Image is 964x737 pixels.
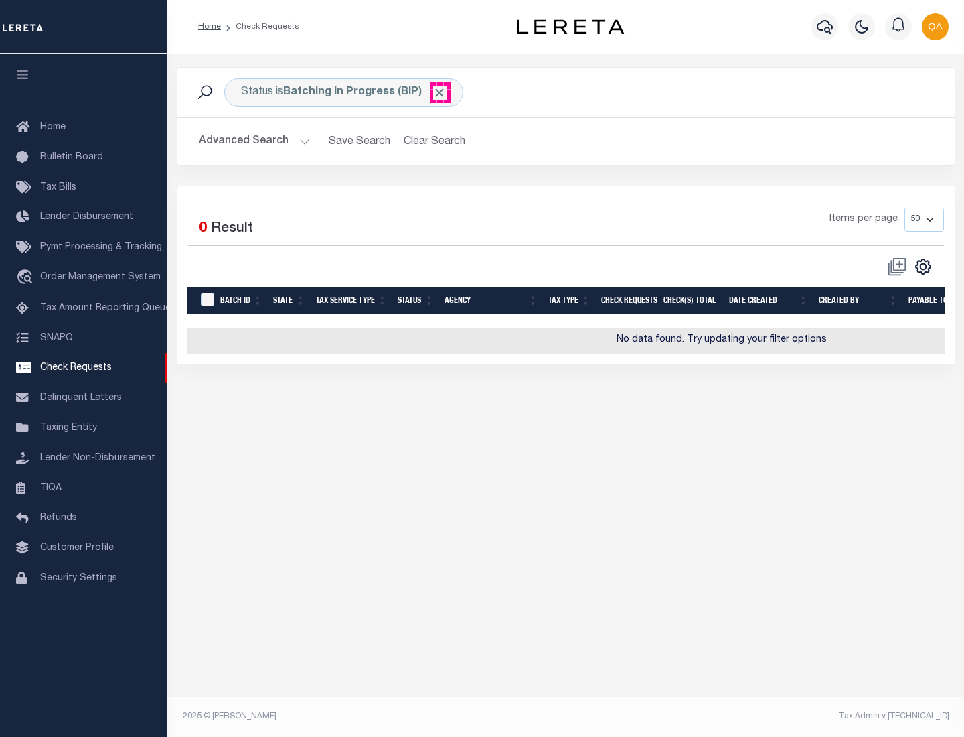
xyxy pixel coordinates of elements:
[16,269,37,287] i: travel_explore
[922,13,949,40] img: svg+xml;base64,PHN2ZyB4bWxucz0iaHR0cDovL3d3dy53My5vcmcvMjAwMC9zdmciIHBvaW50ZXItZXZlbnRzPSJub25lIi...
[439,287,543,315] th: Agency: activate to sort column ascending
[517,19,624,34] img: logo-dark.svg
[576,710,949,722] div: Tax Admin v.[TECHNICAL_ID]
[215,287,268,315] th: Batch Id: activate to sort column ascending
[211,218,253,240] label: Result
[658,287,724,315] th: Check(s) Total
[173,710,566,722] div: 2025 © [PERSON_NAME].
[40,153,103,162] span: Bulletin Board
[392,287,439,315] th: Status: activate to sort column ascending
[724,287,813,315] th: Date Created: activate to sort column ascending
[40,123,66,132] span: Home
[40,212,133,222] span: Lender Disbursement
[398,129,471,155] button: Clear Search
[199,129,310,155] button: Advanced Search
[224,78,463,107] div: Status is
[268,287,311,315] th: State: activate to sort column ascending
[40,423,97,433] span: Taxing Entity
[40,273,161,282] span: Order Management System
[40,183,76,192] span: Tax Bills
[311,287,392,315] th: Tax Service Type: activate to sort column ascending
[40,454,155,463] span: Lender Non-Disbursement
[432,86,447,100] span: Click to Remove
[40,393,122,403] span: Delinquent Letters
[40,363,112,373] span: Check Requests
[283,87,447,98] b: Batching In Progress (BIP)
[813,287,903,315] th: Created By: activate to sort column ascending
[596,287,658,315] th: Check Requests
[829,212,898,227] span: Items per page
[40,513,77,523] span: Refunds
[321,129,398,155] button: Save Search
[40,574,117,583] span: Security Settings
[40,304,171,313] span: Tax Amount Reporting Queue
[40,243,162,252] span: Pymt Processing & Tracking
[543,287,596,315] th: Tax Type: activate to sort column ascending
[198,23,221,31] a: Home
[221,21,299,33] li: Check Requests
[40,543,114,553] span: Customer Profile
[40,333,73,342] span: SNAPQ
[40,483,62,492] span: TIQA
[199,222,207,236] span: 0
